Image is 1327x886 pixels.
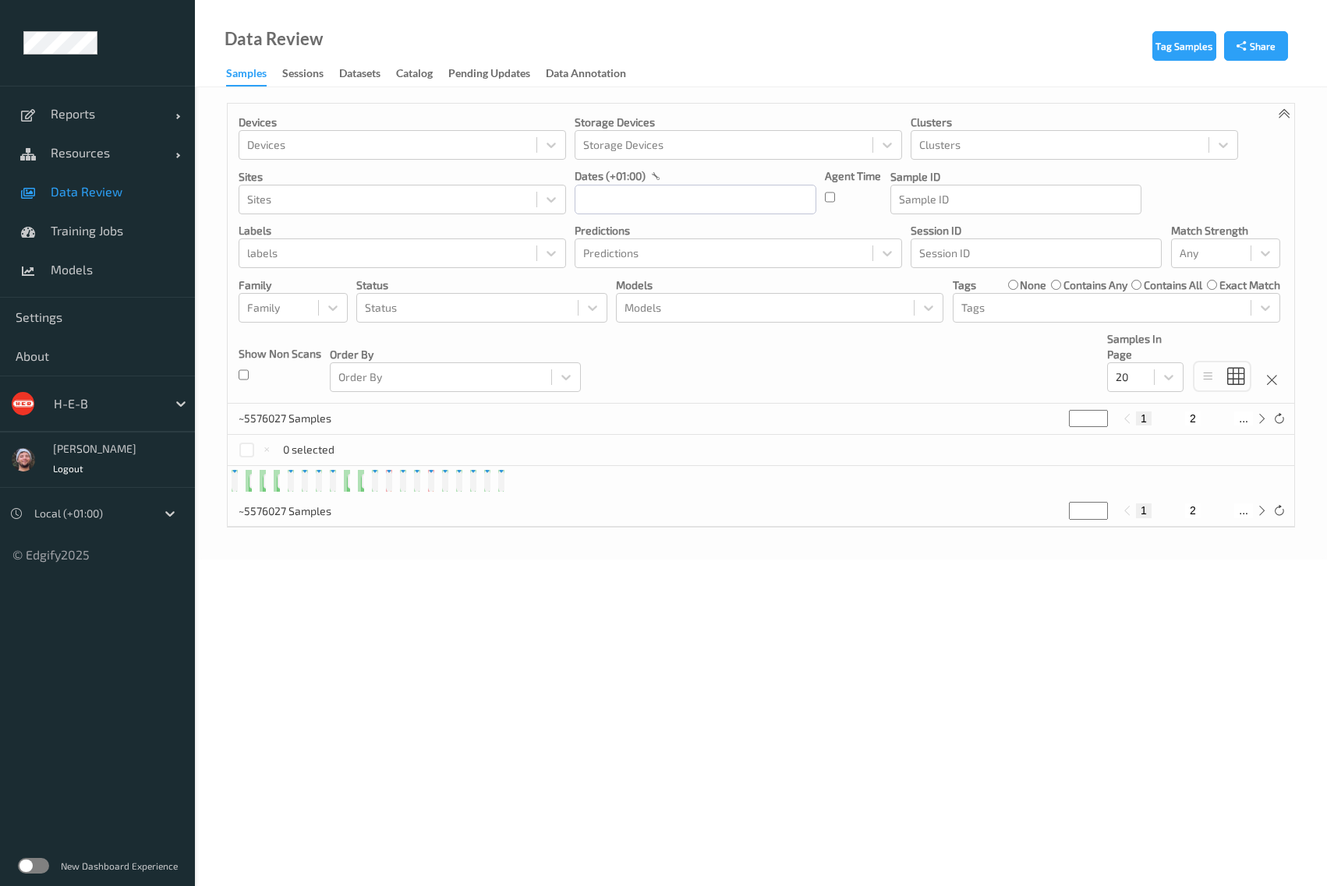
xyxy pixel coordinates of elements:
[396,65,433,85] div: Catalog
[1063,277,1127,293] label: contains any
[448,65,530,85] div: Pending Updates
[575,115,902,130] p: Storage Devices
[282,63,339,85] a: Sessions
[330,347,581,362] p: Order By
[825,168,881,184] p: Agent Time
[575,168,646,184] p: dates (+01:00)
[1234,411,1253,425] button: ...
[616,277,943,293] p: Models
[282,65,324,85] div: Sessions
[1020,277,1046,293] label: none
[356,277,607,293] p: Status
[1185,411,1201,425] button: 2
[911,223,1162,238] p: Session ID
[546,65,626,85] div: Data Annotation
[953,277,976,293] p: Tags
[1224,31,1288,61] button: Share
[239,346,321,362] p: Show Non Scans
[1171,223,1280,238] p: Match Strength
[1136,411,1152,425] button: 1
[890,169,1141,185] p: Sample ID
[339,63,396,85] a: Datasets
[283,442,334,457] p: 0 selected
[239,503,356,519] p: ~5576027 Samples
[239,169,566,185] p: Sites
[911,115,1238,130] p: Clusters
[226,63,282,86] a: Samples
[1219,277,1280,293] label: exact match
[1144,277,1202,293] label: contains all
[239,223,566,238] p: labels
[1136,503,1152,517] button: 1
[1152,31,1216,61] button: Tag Samples
[239,277,348,293] p: Family
[339,65,380,85] div: Datasets
[239,115,566,130] p: Devices
[1234,503,1253,517] button: ...
[225,31,323,47] div: Data Review
[546,63,642,85] a: Data Annotation
[396,63,448,85] a: Catalog
[448,63,546,85] a: Pending Updates
[1107,331,1184,362] p: Samples In Page
[239,411,356,426] p: ~5576027 Samples
[1185,503,1201,517] button: 2
[575,223,902,238] p: Predictions
[226,65,267,86] div: Samples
